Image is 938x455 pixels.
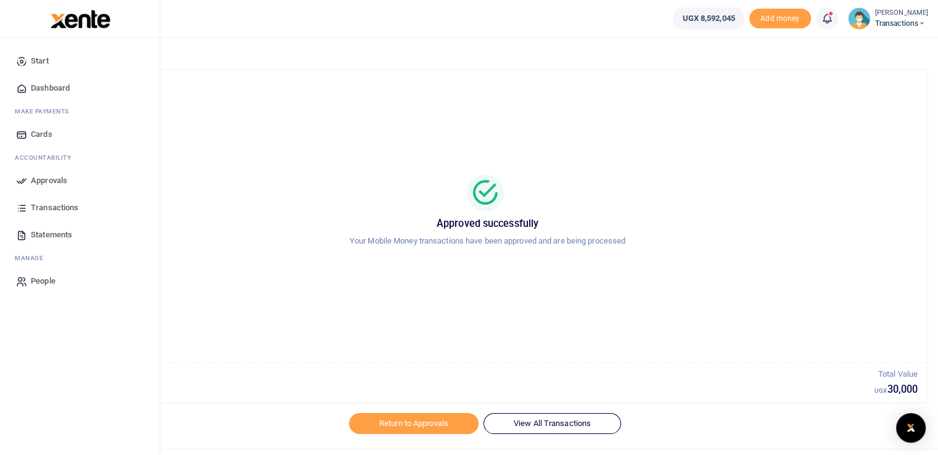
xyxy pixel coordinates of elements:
p: Your Mobile Money transactions have been approved and are being processed [62,235,913,248]
span: Cards [31,128,52,141]
span: Transactions [31,202,78,214]
span: Start [31,55,49,67]
h5: 1 [57,383,874,396]
span: Dashboard [31,82,70,94]
span: countability [24,153,71,162]
a: Statements [10,221,150,248]
a: UGX 8,592,045 [673,7,744,30]
span: UGX 8,592,045 [682,12,734,25]
a: Approvals [10,167,150,194]
a: Start [10,47,150,75]
a: Add money [749,13,811,22]
a: People [10,268,150,295]
li: Ac [10,148,150,167]
p: Total Transactions [57,368,874,381]
img: profile-user [848,7,870,30]
span: Add money [749,9,811,29]
span: People [31,275,56,287]
li: M [10,248,150,268]
span: Transactions [875,18,928,29]
span: Statements [31,229,72,241]
a: Return to Approvals [349,413,479,434]
small: UGX [874,387,887,394]
a: Cards [10,121,150,148]
h5: 30,000 [874,383,918,396]
span: ake Payments [21,107,69,116]
li: Wallet ballance [668,7,749,30]
li: Toup your wallet [749,9,811,29]
small: [PERSON_NAME] [875,8,928,18]
a: View All Transactions [483,413,621,434]
a: Dashboard [10,75,150,102]
a: profile-user [PERSON_NAME] Transactions [848,7,928,30]
a: logo-small logo-large logo-large [49,14,110,23]
a: Transactions [10,194,150,221]
span: anage [21,253,44,263]
span: Approvals [31,174,67,187]
div: Open Intercom Messenger [896,413,926,443]
h5: Approved successfully [62,218,913,230]
p: Total Value [874,368,918,381]
img: logo-large [51,10,110,28]
li: M [10,102,150,121]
